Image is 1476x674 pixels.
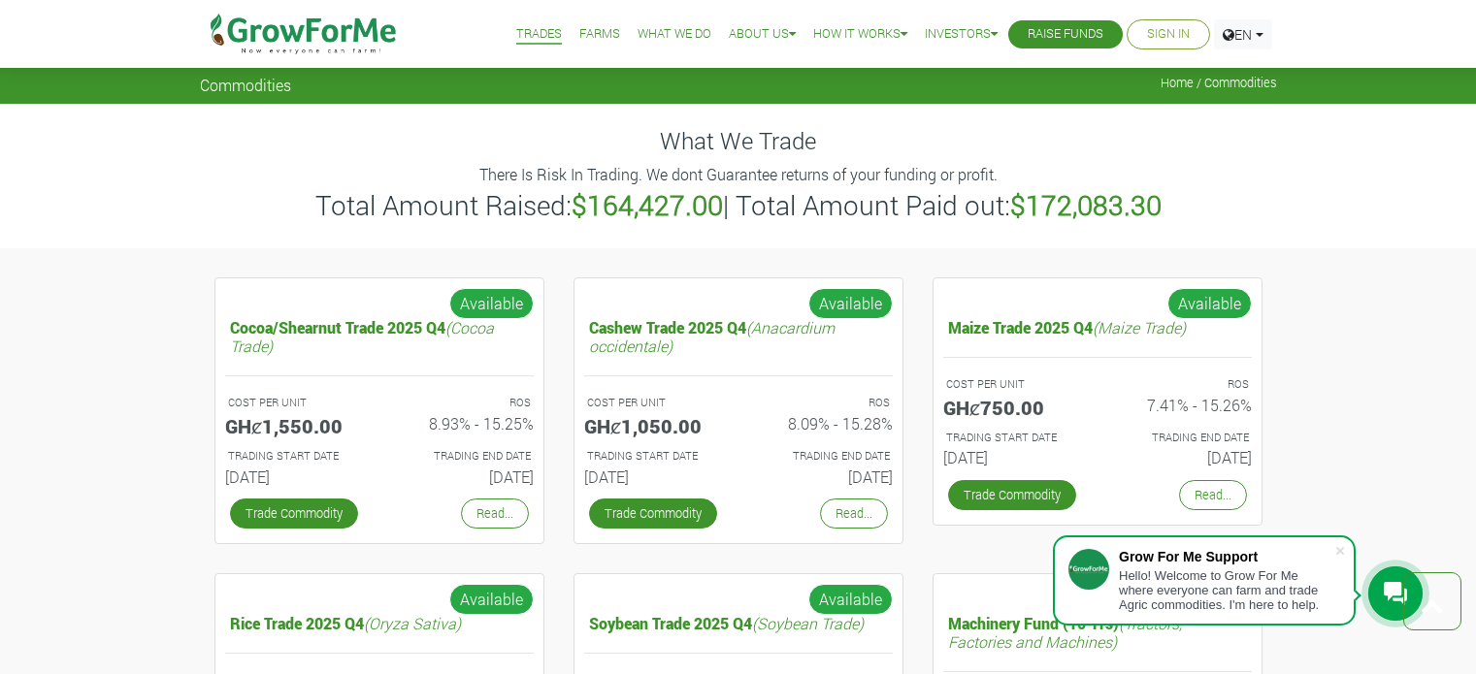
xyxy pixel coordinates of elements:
[820,498,888,529] a: Read...
[1112,448,1252,466] h6: [DATE]
[753,414,893,433] h6: 8.09% - 15.28%
[572,187,723,223] b: $164,427.00
[584,609,893,637] h5: Soybean Trade 2025 Q4
[756,395,890,411] p: ROS
[230,317,494,356] i: (Cocoa Trade)
[364,613,461,633] i: (Oryza Sativa)
[753,467,893,486] h6: [DATE]
[225,313,534,494] a: Cocoa/Shearnut Trade 2025 Q4(Cocoa Trade) COST PER UNIT GHȼ1,550.00 ROS 8.93% - 15.25% TRADING ST...
[449,584,534,615] span: Available
[808,584,893,615] span: Available
[584,467,724,486] h6: [DATE]
[943,448,1083,466] h6: [DATE]
[1115,430,1249,446] p: Estimated Trading End Date
[756,448,890,465] p: Estimated Trading End Date
[225,609,534,637] h5: Rice Trade 2025 Q4
[228,448,362,465] p: Estimated Trading Start Date
[729,24,796,45] a: About Us
[946,430,1080,446] p: Estimated Trading Start Date
[813,24,907,45] a: How it Works
[461,498,529,529] a: Read...
[1119,568,1334,612] div: Hello! Welcome to Grow For Me where everyone can farm and trade Agric commodities. I'm here to help.
[1010,187,1162,223] b: $172,083.30
[1161,76,1277,90] span: Home / Commodities
[587,448,721,465] p: Estimated Trading Start Date
[394,467,534,486] h6: [DATE]
[203,189,1274,222] h3: Total Amount Raised: | Total Amount Paid out:
[225,467,365,486] h6: [DATE]
[1179,480,1247,510] a: Read...
[516,24,562,45] a: Trades
[200,127,1277,155] h4: What We Trade
[808,288,893,319] span: Available
[948,613,1182,652] i: (Tractors, Factories and Machines)
[228,395,362,411] p: COST PER UNIT
[1119,549,1334,564] div: Grow For Me Support
[925,24,998,45] a: Investors
[584,313,893,494] a: Cashew Trade 2025 Q4(Anacardium occidentale) COST PER UNIT GHȼ1,050.00 ROS 8.09% - 15.28% TRADING...
[943,313,1252,475] a: Maize Trade 2025 Q4(Maize Trade) COST PER UNIT GHȼ750.00 ROS 7.41% - 15.26% TRADING START DATE [D...
[1093,317,1186,337] i: (Maize Trade)
[397,448,531,465] p: Estimated Trading End Date
[948,480,1076,510] a: Trade Commodity
[943,313,1252,341] h5: Maize Trade 2025 Q4
[225,313,534,360] h5: Cocoa/Shearnut Trade 2025 Q4
[1214,19,1272,49] a: EN
[1112,396,1252,414] h6: 7.41% - 15.26%
[1167,288,1252,319] span: Available
[394,414,534,433] h6: 8.93% - 15.25%
[1028,24,1103,45] a: Raise Funds
[589,317,835,356] i: (Anacardium occidentale)
[943,396,1083,419] h5: GHȼ750.00
[584,313,893,360] h5: Cashew Trade 2025 Q4
[752,613,864,633] i: (Soybean Trade)
[449,288,534,319] span: Available
[638,24,711,45] a: What We Do
[397,395,531,411] p: ROS
[584,414,724,437] h5: GHȼ1,050.00
[225,414,365,437] h5: GHȼ1,550.00
[579,24,620,45] a: Farms
[946,376,1080,393] p: COST PER UNIT
[203,163,1274,186] p: There Is Risk In Trading. We dont Guarantee returns of your funding or profit.
[1115,376,1249,393] p: ROS
[587,395,721,411] p: COST PER UNIT
[943,609,1252,656] h5: Machinery Fund (10 Yrs)
[200,76,291,94] span: Commodities
[589,498,717,529] a: Trade Commodity
[1147,24,1190,45] a: Sign In
[230,498,358,529] a: Trade Commodity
